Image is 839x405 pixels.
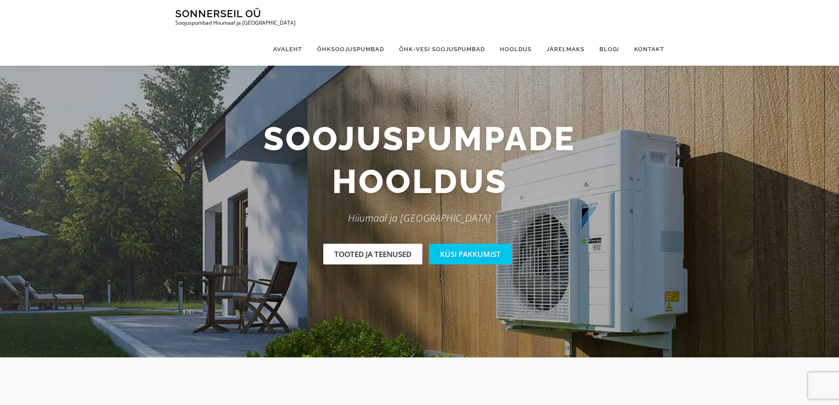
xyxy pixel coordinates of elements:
a: Õhksoojuspumbad [310,33,392,66]
a: Tooted ja teenused [323,244,422,264]
p: Hiiumaal ja [GEOGRAPHIC_DATA] [169,210,671,226]
a: Sonnerseil OÜ [175,7,261,19]
a: Õhk-vesi soojuspumbad [392,33,492,66]
a: Avaleht [266,33,310,66]
a: Järelmaks [539,33,592,66]
span: hooldus [332,160,507,203]
p: Soojuspumbad Hiiumaal ja [GEOGRAPHIC_DATA] [175,20,296,26]
a: Hooldus [492,33,539,66]
h2: Soojuspumpade [169,117,671,203]
a: Kontakt [627,33,664,66]
a: Blogi [592,33,627,66]
a: Küsi pakkumist [429,244,512,264]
